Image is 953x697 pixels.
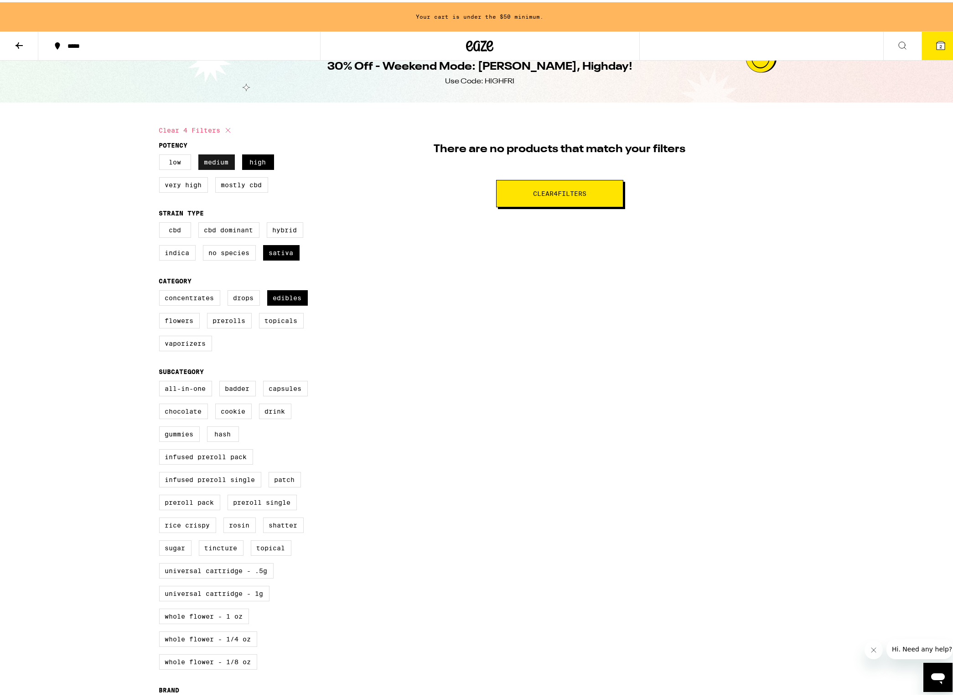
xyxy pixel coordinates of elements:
[159,243,196,258] label: Indica
[251,538,291,553] label: Topical
[263,243,300,258] label: Sativa
[159,379,212,394] label: All-In-One
[939,41,942,47] span: 2
[159,117,233,139] button: Clear 4 filters
[159,652,257,667] label: Whole Flower - 1/8 oz
[159,447,253,462] label: Infused Preroll Pack
[198,152,235,168] label: Medium
[159,515,216,531] label: Rice Crispy
[159,538,192,553] label: Sugar
[242,152,274,168] label: High
[923,661,953,690] iframe: Button to launch messaging window
[215,401,252,417] label: Cookie
[198,220,259,236] label: CBD Dominant
[159,684,180,692] legend: Brand
[159,333,212,349] label: Vaporizers
[159,584,269,599] label: Universal Cartridge - 1g
[159,175,208,190] label: Very High
[159,561,274,576] label: Universal Cartridge - .5g
[159,629,257,645] label: Whole Flower - 1/4 oz
[159,152,191,168] label: Low
[259,311,304,326] label: Topicals
[228,492,297,508] label: Preroll Single
[219,379,256,394] label: Badder
[259,401,291,417] label: Drink
[159,275,192,282] legend: Category
[269,470,301,485] label: Patch
[159,492,220,508] label: Preroll Pack
[267,288,308,303] label: Edibles
[228,288,260,303] label: Drops
[159,424,200,440] label: Gummies
[223,515,256,531] label: Rosin
[865,639,883,657] iframe: Close message
[203,243,256,258] label: No Species
[267,220,303,236] label: Hybrid
[886,637,953,657] iframe: Message from company
[199,538,243,553] label: Tincture
[496,178,623,205] button: Clear4filters
[159,366,204,373] legend: Subcategory
[263,379,308,394] label: Capsules
[533,188,586,195] span: Clear 4 filter s
[263,515,304,531] label: Shatter
[159,207,204,215] legend: Strain Type
[159,288,220,303] label: Concentrates
[434,139,686,155] p: There are no products that match your filters
[159,311,200,326] label: Flowers
[207,311,252,326] label: Prerolls
[207,424,239,440] label: Hash
[215,175,268,190] label: Mostly CBD
[159,139,188,147] legend: Potency
[327,57,632,72] h1: 30% Off - Weekend Mode: [PERSON_NAME], Highday!
[445,74,515,84] div: Use Code: HIGHFRI
[159,470,261,485] label: Infused Preroll Single
[159,606,249,622] label: Whole Flower - 1 oz
[159,220,191,236] label: CBD
[159,401,208,417] label: Chocolate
